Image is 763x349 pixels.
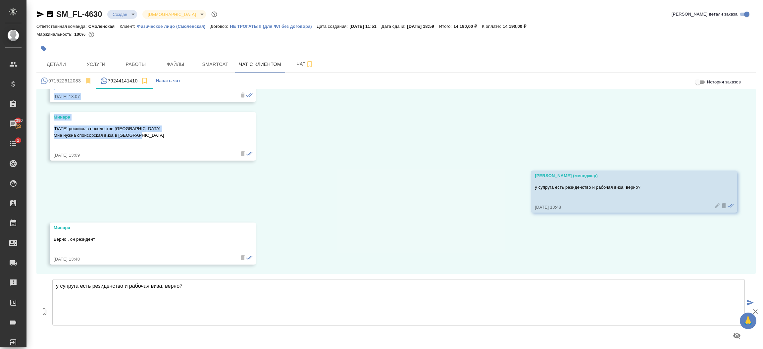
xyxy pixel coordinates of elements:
button: [DEMOGRAPHIC_DATA] [146,12,198,17]
div: 79244141410 (Минара) - (undefined) [100,77,149,85]
p: Ответственная команда: [36,24,88,29]
p: Дата создания: [317,24,349,29]
button: Скопировать ссылку [46,10,54,18]
div: Создан [142,10,206,19]
p: 100% [74,32,87,37]
span: Начать чат [156,77,180,85]
p: Итого: [439,24,453,29]
a: НЕ ТРОГАТЬ!!! (для ФЛ без договора) [230,23,317,29]
div: [DATE] 13:48 [54,256,233,263]
a: 2 [2,135,25,152]
span: Детали [40,60,72,69]
span: Работы [120,60,152,69]
span: 7390 [10,117,26,124]
p: Маржинальность: [36,32,74,37]
svg: Подписаться [141,77,149,85]
div: [DATE] 13:09 [54,152,233,159]
span: Smartcat [199,60,231,69]
span: История заказов [707,79,741,85]
span: [PERSON_NAME] детали заказа [672,11,738,18]
button: Скопировать ссылку для ЯМессенджера [36,10,44,18]
div: Минара [54,114,233,121]
div: simple tabs example [36,73,756,89]
p: у супруга есть резиденство и рабочая виза, верно? [535,184,714,191]
button: Доп статусы указывают на важность/срочность заказа [210,10,219,19]
div: [DATE] 13:48 [535,204,714,211]
span: 🙏 [742,314,754,328]
p: 14 190,00 ₽ [453,24,482,29]
div: [PERSON_NAME] (менеджер) [535,173,714,179]
p: [DATE] 18:59 [407,24,439,29]
button: Начать чат [153,73,184,89]
button: 0.00 RUB; [87,30,96,39]
p: Смоленская [88,24,120,29]
p: [DATE] 11:51 [349,24,381,29]
p: НЕ ТРОГАТЬ!!! (для ФЛ без договора) [230,24,317,29]
a: 7390 [2,116,25,132]
span: Файлы [160,60,191,69]
p: [DATE] роспись в посольстве [GEOGRAPHIC_DATA] Мне нужна спонсорская виза в [GEOGRAPHIC_DATA] [54,125,233,139]
div: Минара [54,224,233,231]
p: Физическое лицо (Смоленская) [137,24,210,29]
span: Чат с клиентом [239,60,281,69]
button: 🙏 [740,313,756,329]
a: SM_FL-4630 [56,10,102,19]
div: 971522612083 (Минара) - (undefined) [40,77,92,85]
p: Дата сдачи: [381,24,407,29]
button: Создан [111,12,129,17]
button: Добавить тэг [36,41,51,56]
p: Договор: [211,24,230,29]
div: Создан [107,10,137,19]
span: Чат [289,60,321,68]
p: Клиент: [120,24,137,29]
div: [DATE] 13:07 [54,93,233,100]
p: Верно , он резидент [54,236,233,243]
span: Услуги [80,60,112,69]
p: К оплате: [482,24,503,29]
span: 2 [13,137,23,144]
p: 14 190,00 ₽ [503,24,531,29]
a: Физическое лицо (Смоленская) [137,23,210,29]
svg: Отписаться [84,77,92,85]
button: Предпросмотр [729,328,745,344]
